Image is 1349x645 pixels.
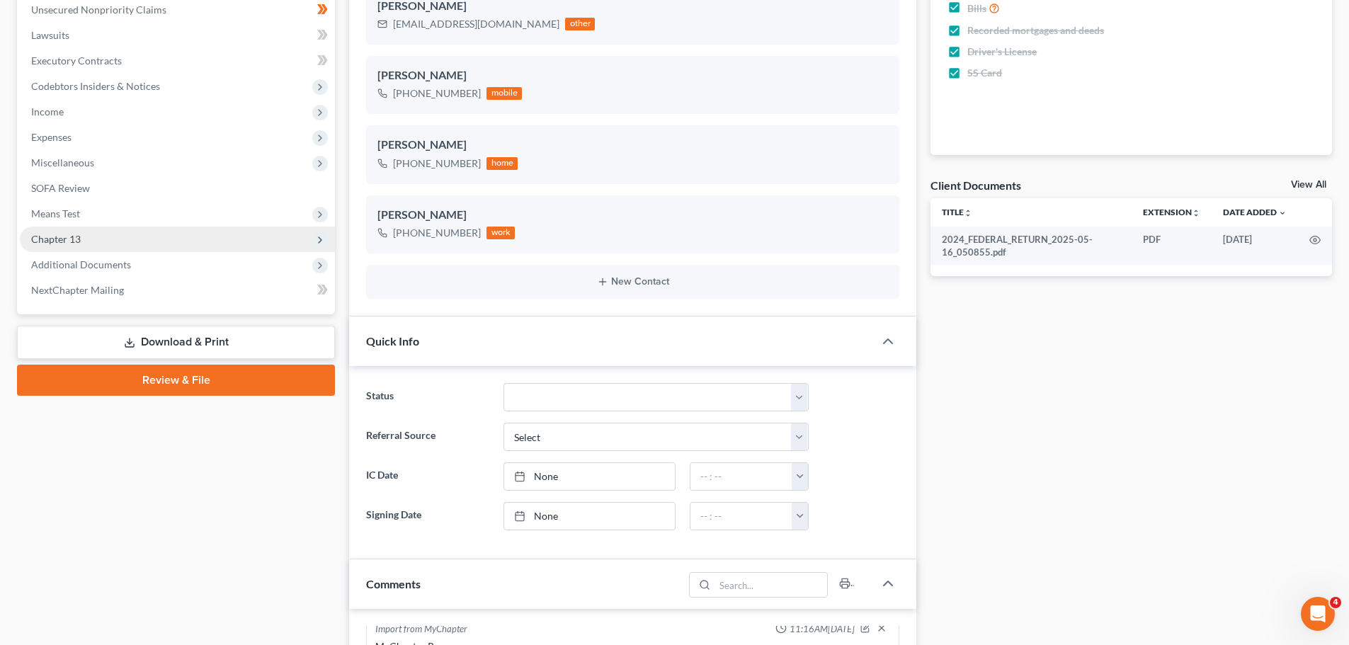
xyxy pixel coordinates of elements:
[359,423,496,451] label: Referral Source
[486,227,515,239] div: work
[366,577,421,590] span: Comments
[377,67,888,84] div: [PERSON_NAME]
[967,23,1104,38] span: Recorded mortgages and deeds
[930,178,1021,193] div: Client Documents
[1223,207,1287,217] a: Date Added expand_more
[31,182,90,194] span: SOFA Review
[31,156,94,169] span: Miscellaneous
[377,207,888,224] div: [PERSON_NAME]
[1143,207,1200,217] a: Extensionunfold_more
[20,278,335,303] a: NextChapter Mailing
[1192,209,1200,217] i: unfold_more
[31,207,80,219] span: Means Test
[20,23,335,48] a: Lawsuits
[1301,597,1335,631] iframe: Intercom live chat
[1212,227,1298,266] td: [DATE]
[942,207,972,217] a: Titleunfold_more
[930,227,1132,266] td: 2024_FEDERAL_RETURN_2025-05-16_050855.pdf
[17,365,335,396] a: Review & File
[31,80,160,92] span: Codebtors Insiders & Notices
[1330,597,1341,608] span: 4
[967,1,986,16] span: Bills
[31,29,69,41] span: Lawsuits
[20,48,335,74] a: Executory Contracts
[486,87,522,100] div: mobile
[377,137,888,154] div: [PERSON_NAME]
[377,276,888,287] button: New Contact
[31,4,166,16] span: Unsecured Nonpriority Claims
[1278,209,1287,217] i: expand_more
[31,233,81,245] span: Chapter 13
[359,383,496,411] label: Status
[31,105,64,118] span: Income
[359,502,496,530] label: Signing Date
[690,463,792,490] input: -- : --
[486,157,518,170] div: home
[20,176,335,201] a: SOFA Review
[504,503,675,530] a: None
[1132,227,1212,266] td: PDF
[31,55,122,67] span: Executory Contracts
[393,86,481,101] div: [PHONE_NUMBER]
[359,462,496,491] label: IC Date
[565,18,595,30] div: other
[393,17,559,31] div: [EMAIL_ADDRESS][DOMAIN_NAME]
[393,226,481,240] div: [PHONE_NUMBER]
[393,156,481,171] div: [PHONE_NUMBER]
[31,258,131,270] span: Additional Documents
[31,284,124,296] span: NextChapter Mailing
[967,45,1037,59] span: Driver's License
[1291,180,1326,190] a: View All
[715,573,828,597] input: Search...
[375,622,467,637] div: Import from MyChapter
[967,66,1002,80] span: SS Card
[17,326,335,359] a: Download & Print
[964,209,972,217] i: unfold_more
[790,622,855,636] span: 11:16AM[DATE]
[690,503,792,530] input: -- : --
[504,463,675,490] a: None
[31,131,72,143] span: Expenses
[366,334,419,348] span: Quick Info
